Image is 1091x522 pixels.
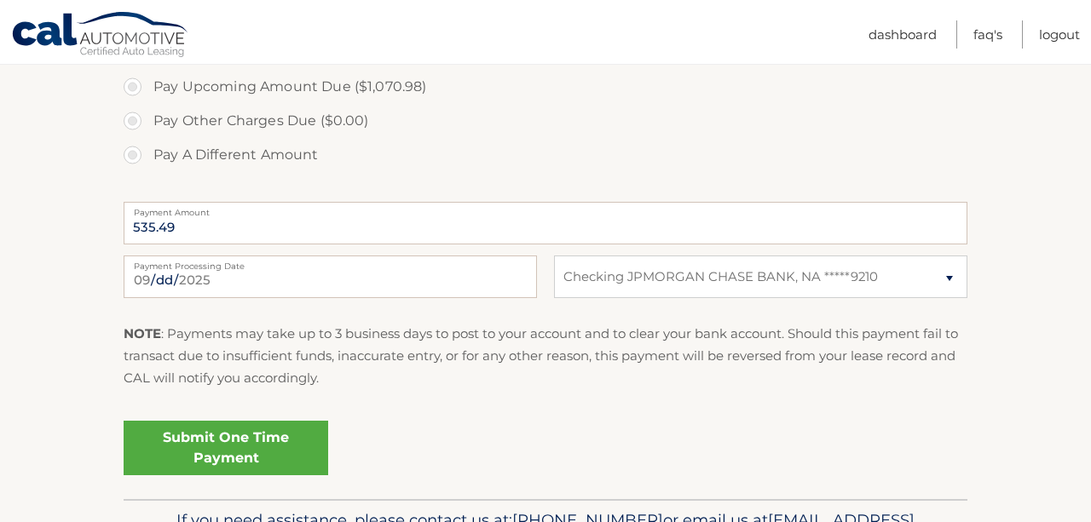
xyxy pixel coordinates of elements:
a: Logout [1039,20,1080,49]
label: Pay Other Charges Due ($0.00) [124,104,967,138]
label: Payment Amount [124,202,967,215]
input: Payment Date [124,255,537,298]
label: Pay Upcoming Amount Due ($1,070.98) [124,70,967,104]
a: Dashboard [869,20,937,49]
label: Payment Processing Date [124,255,537,269]
a: FAQ's [973,20,1002,49]
a: Submit One Time Payment [124,421,328,475]
p: : Payments may take up to 3 business days to post to your account and to clear your bank account.... [124,323,967,390]
a: Cal Automotive [11,11,190,60]
label: Pay A Different Amount [124,138,967,172]
strong: NOTE [124,325,161,341]
input: Payment Amount [124,202,967,244]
